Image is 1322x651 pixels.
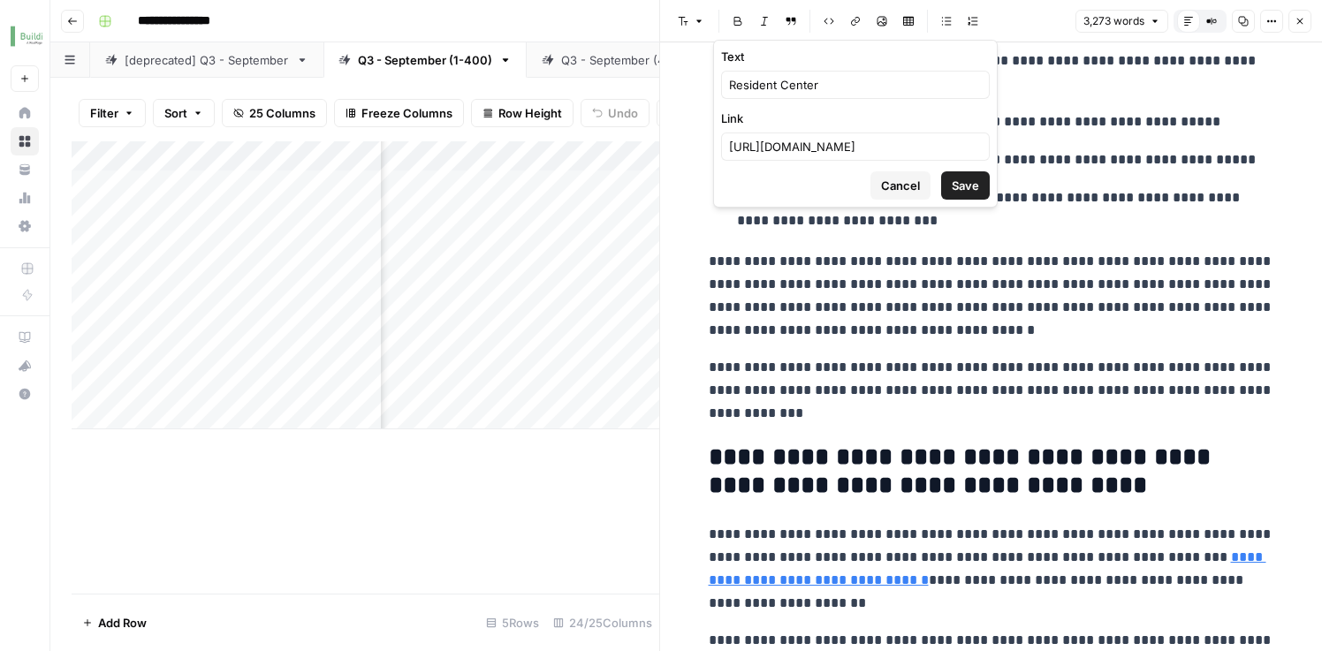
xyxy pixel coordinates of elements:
div: Q3 - September (400+) [561,51,693,69]
label: Link [721,110,990,127]
button: Freeze Columns [334,99,464,127]
span: Save [952,177,979,194]
button: Help + Support [11,380,39,408]
span: Filter [90,104,118,122]
a: Your Data [11,155,39,184]
a: Q3 - September (400+) [527,42,727,78]
img: Buildium Logo [11,20,42,52]
a: Browse [11,127,39,155]
a: Usage [11,184,39,212]
button: What's new? [11,352,39,380]
span: Freeze Columns [361,104,452,122]
button: Sort [153,99,215,127]
span: Sort [164,104,187,122]
span: 3,273 words [1083,13,1144,29]
span: Undo [608,104,638,122]
label: Text [721,48,990,65]
span: Row Height [498,104,562,122]
div: Q3 - September (1-400) [358,51,492,69]
input: Type placeholder [729,76,982,94]
a: [deprecated] Q3 - September [90,42,323,78]
a: Settings [11,212,39,240]
button: Workspace: Buildium [11,14,39,58]
button: Add Row [72,609,157,637]
button: Undo [581,99,650,127]
button: Row Height [471,99,574,127]
span: Add Row [98,614,147,632]
span: 25 Columns [249,104,315,122]
a: Q3 - September (1-400) [323,42,527,78]
span: Cancel [881,177,920,194]
button: Cancel [870,171,931,200]
div: 5 Rows [479,609,546,637]
button: 3,273 words [1075,10,1168,33]
a: Home [11,99,39,127]
button: Save [941,171,990,200]
div: 24/25 Columns [546,609,659,637]
div: What's new? [11,352,38,379]
a: AirOps Academy [11,323,39,352]
button: 25 Columns [222,99,327,127]
div: [deprecated] Q3 - September [125,51,289,69]
button: Filter [79,99,146,127]
input: www.enter-url-here.com [729,138,982,155]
